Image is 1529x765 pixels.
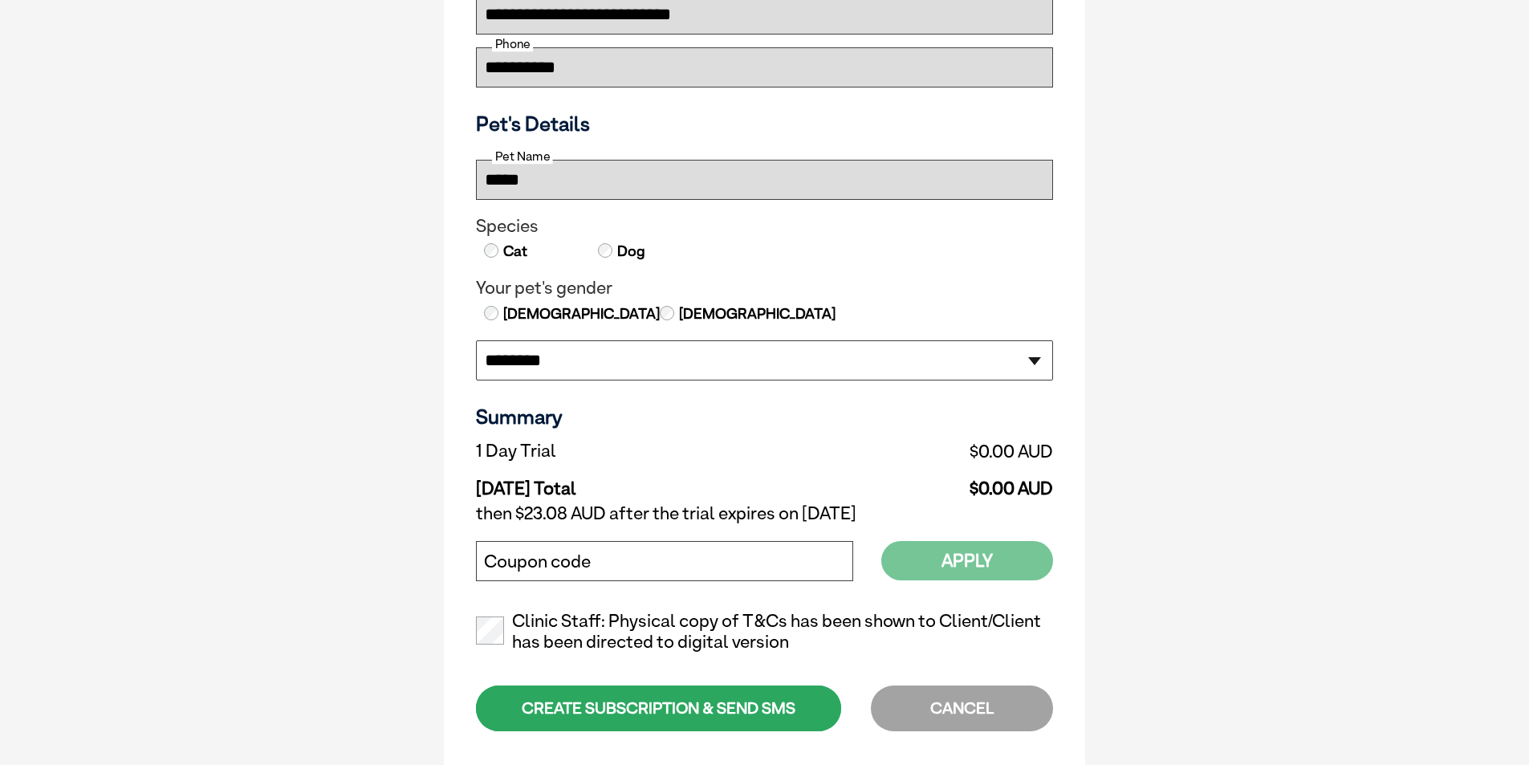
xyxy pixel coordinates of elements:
[790,437,1053,466] td: $0.00 AUD
[881,541,1053,580] button: Apply
[476,216,1053,237] legend: Species
[476,686,841,731] div: CREATE SUBSCRIPTION & SEND SMS
[492,37,533,51] label: Phone
[476,466,790,499] td: [DATE] Total
[476,405,1053,429] h3: Summary
[484,551,591,572] label: Coupon code
[476,611,1053,653] label: Clinic Staff: Physical copy of T&Cs has been shown to Client/Client has been directed to digital ...
[476,499,1053,528] td: then $23.08 AUD after the trial expires on [DATE]
[470,112,1059,136] h3: Pet's Details
[790,466,1053,499] td: $0.00 AUD
[476,437,790,466] td: 1 Day Trial
[871,686,1053,731] div: CANCEL
[476,616,504,645] input: Clinic Staff: Physical copy of T&Cs has been shown to Client/Client has been directed to digital ...
[476,278,1053,299] legend: Your pet's gender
